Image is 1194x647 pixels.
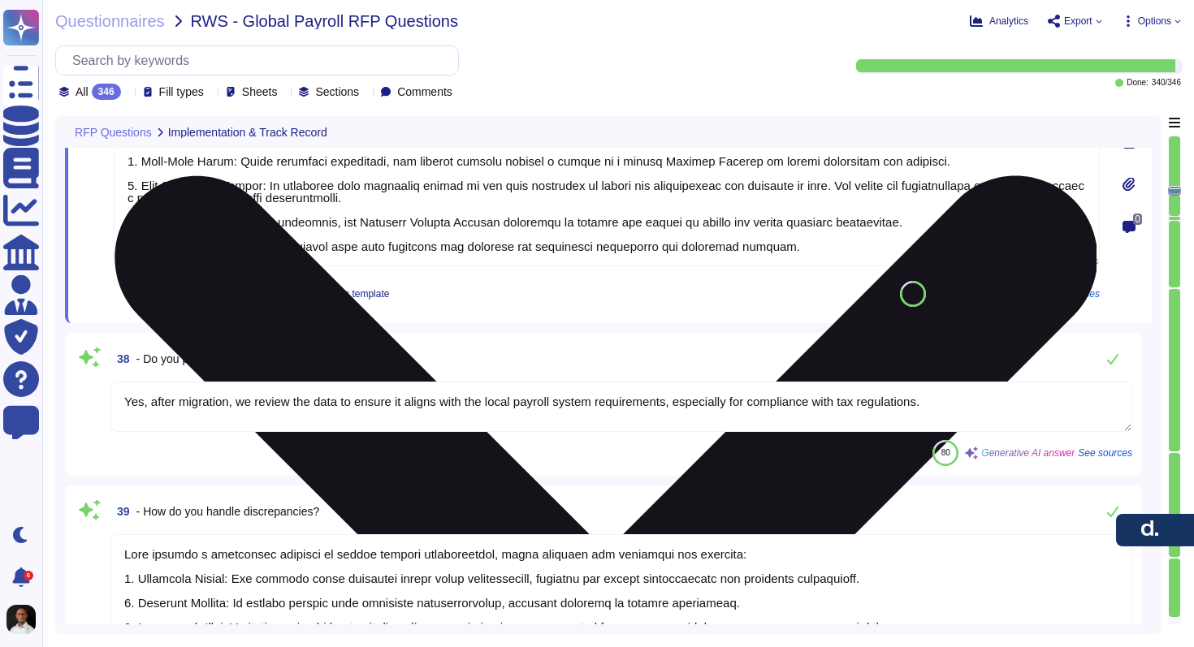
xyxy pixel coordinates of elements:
[191,13,458,29] span: RWS - Global Payroll RFP Questions
[315,86,359,97] span: Sections
[1127,79,1149,87] span: Done:
[909,289,918,298] span: 80
[76,86,89,97] span: All
[92,84,121,100] div: 346
[24,571,33,580] div: 6
[64,46,458,75] input: Search by keywords
[1152,79,1181,87] span: 340 / 346
[75,127,152,138] span: RFP Questions
[110,506,130,517] span: 39
[110,353,130,364] span: 38
[989,16,1028,26] span: Analytics
[397,86,452,97] span: Comments
[1133,214,1142,225] span: 0
[970,15,1028,28] button: Analytics
[1078,448,1132,458] span: See sources
[242,86,278,97] span: Sheets
[1138,16,1171,26] span: Options
[3,602,47,637] button: user
[6,605,36,634] img: user
[1064,16,1092,26] span: Export
[159,86,204,97] span: Fill types
[55,13,165,29] span: Questionnaires
[168,127,327,138] span: Implementation & Track Record
[941,448,950,457] span: 80
[110,382,1132,432] textarea: Yes, after migration, we review the data to ensure it aligns with the local payroll system requir...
